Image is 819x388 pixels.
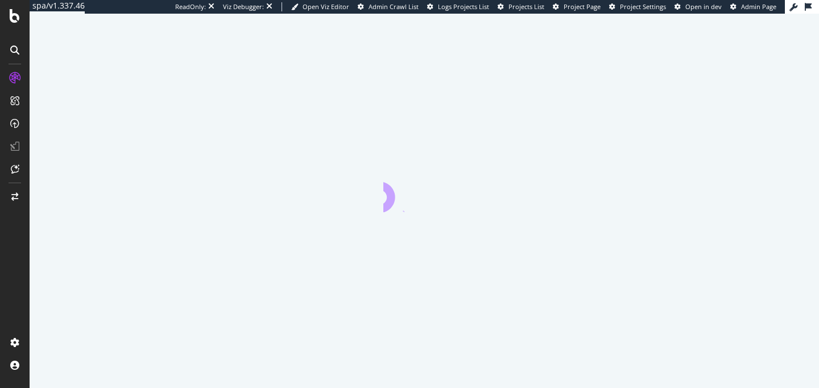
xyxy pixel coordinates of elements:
a: Open in dev [675,2,722,11]
div: ReadOnly: [175,2,206,11]
a: Projects List [498,2,544,11]
a: Admin Crawl List [358,2,419,11]
a: Admin Page [730,2,776,11]
a: Logs Projects List [427,2,489,11]
a: Project Page [553,2,601,11]
span: Open Viz Editor [303,2,349,11]
span: Project Settings [620,2,666,11]
span: Logs Projects List [438,2,489,11]
span: Project Page [564,2,601,11]
span: Projects List [508,2,544,11]
span: Admin Crawl List [369,2,419,11]
span: Admin Page [741,2,776,11]
div: animation [383,171,465,212]
a: Project Settings [609,2,666,11]
div: Viz Debugger: [223,2,264,11]
a: Open Viz Editor [291,2,349,11]
span: Open in dev [685,2,722,11]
